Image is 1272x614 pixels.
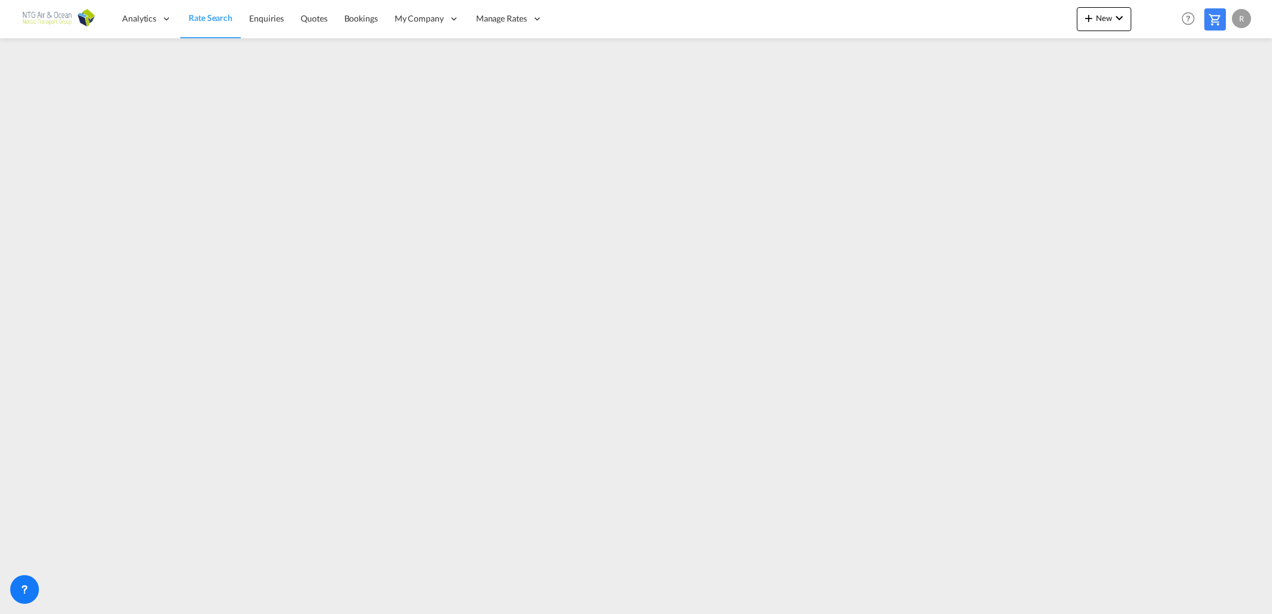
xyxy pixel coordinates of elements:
[1112,11,1126,25] md-icon: icon-chevron-down
[344,13,378,23] span: Bookings
[476,13,527,25] span: Manage Rates
[1082,11,1096,25] md-icon: icon-plus 400-fg
[395,13,444,25] span: My Company
[1178,8,1198,29] span: Help
[1232,9,1251,28] div: R
[189,13,232,23] span: Rate Search
[1077,7,1131,31] button: icon-plus 400-fgNewicon-chevron-down
[301,13,327,23] span: Quotes
[1178,8,1204,30] div: Help
[1082,13,1126,23] span: New
[18,5,99,32] img: 3755d540b01311ec8f4e635e801fad27.png
[122,13,156,25] span: Analytics
[249,13,284,23] span: Enquiries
